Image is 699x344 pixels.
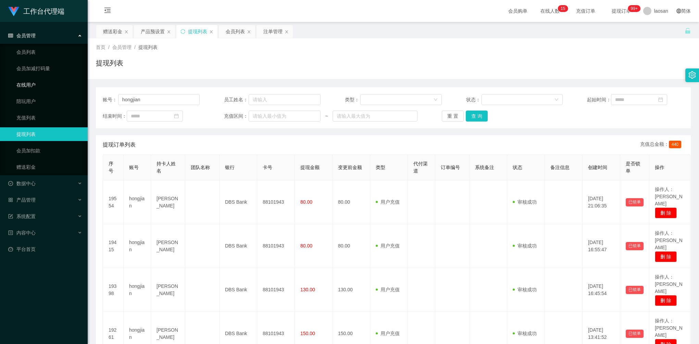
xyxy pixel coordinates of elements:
i: 图标: global [676,9,681,13]
td: [PERSON_NAME] [151,224,185,268]
span: 账号： [103,96,118,103]
button: 已锁单 [626,330,644,338]
span: 状态 [513,165,522,170]
img: logo.9652507e.png [8,7,19,16]
span: 提现列表 [138,44,158,50]
span: 提现订单 [608,9,634,13]
span: 账号 [129,165,139,170]
span: 操作 [655,165,664,170]
i: 图标: down [434,98,438,102]
i: 图标: down [554,98,559,102]
div: 会员列表 [226,25,245,38]
td: 130.00 [333,268,370,312]
p: 5 [563,5,565,12]
p: 1 [561,5,563,12]
span: 持卡人姓名 [157,161,176,174]
span: 用户充值 [376,199,400,205]
i: 图标: profile [8,230,13,235]
span: 是否锁单 [626,161,640,174]
div: 赠送彩金 [103,25,122,38]
span: 序号 [109,161,113,174]
span: / [108,44,110,50]
a: 赠送彩金 [16,160,82,174]
td: DBS Bank [220,268,257,312]
i: 图标: table [8,33,13,38]
td: [DATE] 21:06:35 [583,180,620,224]
td: hongjian [124,180,151,224]
span: 备注信息 [550,165,570,170]
div: 提现列表 [188,25,207,38]
span: 80.00 [300,243,312,249]
i: 图标: close [167,30,171,34]
div: 产品预设置 [141,25,165,38]
span: 数据中心 [8,181,36,186]
h1: 提现列表 [96,58,123,68]
span: 系统配置 [8,214,36,219]
td: [PERSON_NAME] [151,268,185,312]
span: 会员管理 [112,44,132,50]
td: [DATE] 16:55:47 [583,224,620,268]
sup: 15 [558,5,568,12]
span: 结束时间： [103,113,127,120]
td: 88101943 [257,268,295,312]
span: 用户充值 [376,331,400,336]
input: 请输入 [118,94,200,105]
span: 提现金额 [300,165,320,170]
td: DBS Bank [220,180,257,224]
button: 已锁单 [626,242,644,250]
td: 80.00 [333,180,370,224]
span: 产品管理 [8,197,36,203]
td: 19554 [103,180,124,224]
span: 提现订单列表 [103,141,136,149]
a: 在线用户 [16,78,82,92]
span: 类型： [345,96,360,103]
span: / [134,44,136,50]
span: 用户充值 [376,243,400,249]
td: 80.00 [333,224,370,268]
i: 图标: appstore-o [8,198,13,202]
a: 工作台代理端 [8,8,64,14]
td: hongjian [124,224,151,268]
i: 图标: sync [180,29,185,34]
td: 88101943 [257,224,295,268]
button: 已锁单 [626,198,644,206]
a: 提现列表 [16,127,82,141]
i: 图标: unlock [685,28,691,34]
i: 图标: close [285,30,289,34]
span: 审核成功 [513,331,537,336]
td: 19415 [103,224,124,268]
a: 陪玩用户 [16,94,82,108]
span: 银行 [225,165,235,170]
i: 图标: check-circle-o [8,181,13,186]
span: 操作人：[PERSON_NAME] [655,274,683,294]
span: 代付渠道 [413,161,428,174]
span: 150.00 [300,331,315,336]
span: 审核成功 [513,287,537,292]
span: 订单编号 [441,165,460,170]
button: 已锁单 [626,286,644,294]
span: ~ [321,113,333,120]
a: 图标: dashboard平台首页 [8,242,82,256]
span: 创建时间 [588,165,607,170]
span: 审核成功 [513,199,537,205]
span: 变更前金额 [338,165,362,170]
a: 会员加减打码量 [16,62,82,75]
span: 团队名称 [191,165,210,170]
span: 在线人数 [537,9,563,13]
span: 系统备注 [475,165,494,170]
span: 状态： [466,96,482,103]
span: 用户充值 [376,287,400,292]
input: 请输入最大值为 [333,111,417,122]
span: 130.00 [300,287,315,292]
a: 会员加扣款 [16,144,82,157]
span: 充值订单 [573,9,599,13]
a: 会员列表 [16,45,82,59]
i: 图标: menu-fold [96,0,119,22]
button: 删 除 [655,251,677,262]
span: 操作人：[PERSON_NAME] [655,318,683,338]
button: 重 置 [442,111,464,122]
button: 删 除 [655,207,677,218]
span: 审核成功 [513,243,537,249]
button: 查 询 [466,111,488,122]
span: 类型 [376,165,385,170]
